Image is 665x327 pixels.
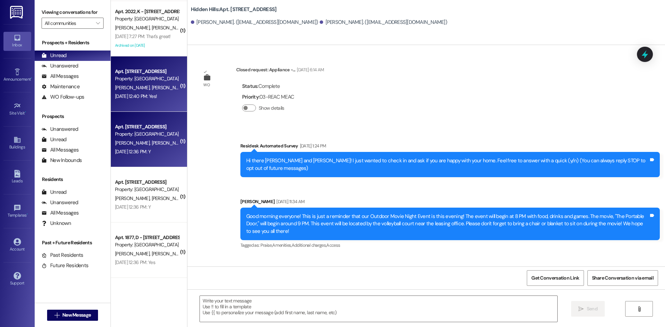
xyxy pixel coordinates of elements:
[242,83,258,90] b: Status
[3,270,31,289] a: Support
[115,33,171,39] div: [DATE] 7:27 PM: That's great!
[42,52,66,59] div: Unread
[571,301,605,317] button: Send
[115,234,179,241] div: Apt. 1877, D - [STREET_ADDRESS]
[292,242,327,248] span: Additional charges ,
[326,242,340,248] span: Access
[42,93,84,101] div: WO Follow-ups
[35,239,110,246] div: Past + Future Residents
[242,93,259,100] b: Priority
[246,157,649,172] div: Hi there [PERSON_NAME] and [PERSON_NAME]! I just wanted to check in and ask if you are happy with...
[42,146,79,154] div: All Messages
[295,66,324,73] div: [DATE] 6:14 AM
[25,110,26,115] span: •
[298,142,326,149] div: [DATE] 1:24 PM
[236,66,324,76] div: Closed request: Appliance -...
[115,8,179,15] div: Apt. 2022, K - [STREET_ADDRESS]
[587,270,658,286] button: Share Conversation via email
[3,236,31,255] a: Account
[191,19,318,26] div: [PERSON_NAME]. ([EMAIL_ADDRESS][DOMAIN_NAME])
[35,176,110,183] div: Residents
[96,20,100,26] i: 
[115,241,179,248] div: Property: [GEOGRAPHIC_DATA]
[191,6,277,13] b: Hidden Hills: Apt. [STREET_ADDRESS]
[240,198,660,208] div: [PERSON_NAME]
[42,136,66,143] div: Unread
[151,251,188,257] span: [PERSON_NAME]
[42,262,88,269] div: Future Residents
[115,148,151,155] div: [DATE] 12:36 PM: Y
[203,81,210,89] div: WO
[115,195,152,201] span: [PERSON_NAME]
[275,198,304,205] div: [DATE] 11:34 AM
[42,199,78,206] div: Unanswered
[42,62,78,70] div: Unanswered
[115,259,155,265] div: [DATE] 12:36 PM: Yes
[35,39,110,46] div: Prospects + Residents
[10,6,24,19] img: ResiDesk Logo
[151,195,186,201] span: [PERSON_NAME]
[115,130,179,138] div: Property: [GEOGRAPHIC_DATA]
[45,18,92,29] input: All communities
[42,7,104,18] label: Viewing conversations for
[115,68,179,75] div: Apt. [STREET_ADDRESS]
[151,140,186,146] span: [PERSON_NAME]
[3,134,31,153] a: Buildings
[115,15,179,22] div: Property: [GEOGRAPHIC_DATA]
[62,311,91,319] span: New Message
[115,25,152,31] span: [PERSON_NAME]
[115,75,179,82] div: Property: [GEOGRAPHIC_DATA]
[592,274,654,282] span: Share Conversation via email
[527,270,584,286] button: Get Conversation Link
[320,19,447,26] div: [PERSON_NAME]. ([EMAIL_ADDRESS][DOMAIN_NAME])
[246,213,649,235] div: Good morning everyone! This is just a reminder that our Outdoor Movie Night Event is this evening...
[259,105,284,112] label: Show details
[115,93,157,99] div: [DATE] 12:40 PM: Yes!
[42,73,79,80] div: All Messages
[42,83,80,90] div: Maintenance
[242,81,294,92] div: : Complete
[42,126,78,133] div: Unanswered
[35,113,110,120] div: Prospects
[115,140,152,146] span: [PERSON_NAME]
[115,179,179,186] div: Apt. [STREET_ADDRESS]
[115,84,152,91] span: [PERSON_NAME]
[3,202,31,221] a: Templates •
[3,100,31,119] a: Site Visit •
[115,186,179,193] div: Property: [GEOGRAPHIC_DATA]
[115,123,179,130] div: Apt. [STREET_ADDRESS]
[240,240,660,250] div: Tagged as:
[42,189,66,196] div: Unread
[260,242,272,248] span: Praise ,
[115,204,151,210] div: [DATE] 12:36 PM: Y
[240,142,660,152] div: Residesk Automated Survey
[42,157,82,164] div: New Inbounds
[272,242,292,248] span: Amenities ,
[578,306,584,312] i: 
[114,41,180,50] div: Archived on [DATE]
[531,274,579,282] span: Get Conversation Link
[3,168,31,187] a: Leads
[47,310,98,321] button: New Message
[587,305,597,312] span: Send
[151,84,186,91] span: [PERSON_NAME]
[42,252,83,259] div: Past Residents
[31,76,32,81] span: •
[637,306,642,312] i: 
[3,32,31,51] a: Inbox
[115,251,152,257] span: [PERSON_NAME]
[54,312,60,318] i: 
[42,209,79,217] div: All Messages
[242,92,294,102] div: : 03-REAC MEAC
[27,212,28,217] span: •
[42,220,71,227] div: Unknown
[151,25,188,31] span: [PERSON_NAME]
